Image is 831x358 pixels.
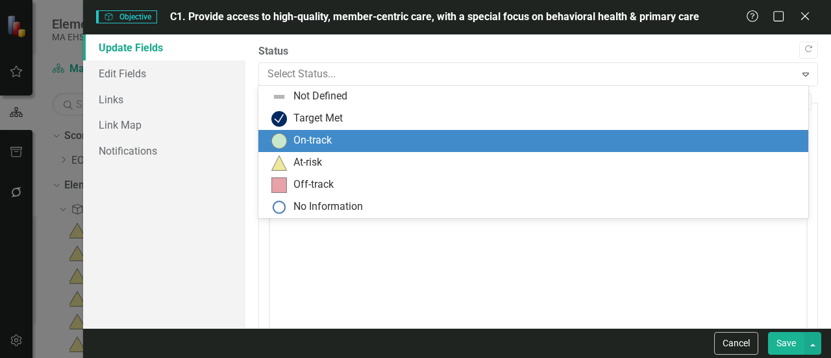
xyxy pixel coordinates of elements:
div: At-risk [293,155,322,170]
a: Edit Fields [83,60,245,86]
a: Update Fields [83,34,245,60]
a: Links [83,86,245,112]
a: Link Map [83,112,245,138]
span: C1. Provide access to high-quality, member-centric care, with a special focus on behavioral healt... [170,10,699,23]
img: No Information [271,199,287,215]
img: At-risk [271,155,287,171]
span: Objective [96,10,157,23]
div: Target Met [293,111,343,126]
button: Save [768,332,804,355]
img: Off-track [271,177,287,193]
button: Cancel [714,332,758,355]
img: On-track [271,133,287,149]
a: Notifications [83,138,245,164]
img: Not Defined [271,89,287,105]
div: On-track [293,133,332,148]
div: No Information [293,199,363,214]
img: Target Met [271,111,287,127]
div: Not Defined [293,89,347,104]
label: Status [258,44,818,59]
div: Off-track [293,177,334,192]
